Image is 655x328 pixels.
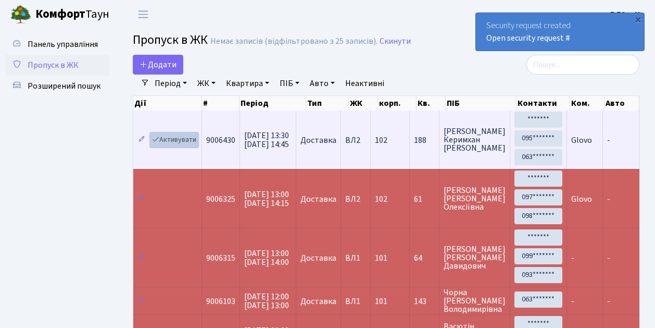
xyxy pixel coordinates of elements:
span: - [607,252,610,264]
span: 102 [375,193,387,205]
a: ВЛ2 -. К. [610,8,643,21]
a: Розширений пошук [5,76,109,96]
span: Доставка [300,195,336,203]
a: Активувати [149,132,199,148]
th: Період [240,96,306,111]
span: - [607,193,610,205]
span: 9006315 [206,252,235,264]
span: Доставка [300,297,336,306]
th: ПІБ [446,96,517,111]
b: Комфорт [35,6,85,22]
span: ВЛ2 [345,195,366,203]
span: ВЛ2 [345,136,366,144]
a: ПІБ [275,75,304,92]
span: Доставка [300,254,336,262]
th: Тип [306,96,349,111]
a: Скинути [380,37,411,46]
span: Таун [35,6,109,23]
span: Панель управління [28,39,98,50]
span: [PERSON_NAME] [PERSON_NAME] Олексіївна [444,186,506,211]
span: - [571,296,574,307]
th: корп. [378,96,416,111]
span: [DATE] 12:00 [DATE] 13:00 [244,291,289,311]
th: Контакти [517,96,570,111]
span: 9006103 [206,296,235,307]
span: 9006430 [206,135,235,146]
span: 101 [375,296,387,307]
div: × [633,14,643,25]
div: Security request created [476,13,644,51]
div: Немає записів (відфільтровано з 25 записів). [210,37,377,46]
span: - [607,135,610,146]
span: 143 [414,297,435,306]
span: 64 [414,254,435,262]
b: ВЛ2 -. К. [610,9,643,20]
th: ЖК [349,96,379,111]
span: 9006325 [206,193,235,205]
span: Доставка [300,136,336,144]
span: 102 [375,135,387,146]
a: Період [150,75,191,92]
th: Авто [604,96,639,111]
span: ВЛ1 [345,297,366,306]
span: Розширений пошук [28,80,100,92]
span: Пропуск в ЖК [28,59,79,71]
span: 188 [414,136,435,144]
span: ВЛ1 [345,254,366,262]
span: 101 [375,252,387,264]
span: [DATE] 13:30 [DATE] 14:45 [244,130,289,150]
th: Кв. [417,96,446,111]
a: ЖК [193,75,220,92]
span: [DATE] 13:00 [DATE] 14:00 [244,248,289,268]
span: [PERSON_NAME] Керимхан [PERSON_NAME] [444,127,506,152]
a: Квартира [222,75,273,92]
span: [DATE] 13:00 [DATE] 14:15 [244,189,289,209]
th: # [202,96,240,111]
span: Додати [140,59,177,70]
span: Чорна [PERSON_NAME] Володимирівна [444,288,506,313]
th: Ком. [570,96,605,111]
th: Дії [133,96,202,111]
span: - [607,296,610,307]
button: Переключити навігацію [130,6,156,23]
a: Пропуск в ЖК [5,55,109,76]
span: Пропуск в ЖК [133,31,208,49]
span: [PERSON_NAME] [PERSON_NAME] Давидович [444,245,506,270]
a: Додати [133,55,183,75]
span: 61 [414,195,435,203]
a: Авто [306,75,339,92]
input: Пошук... [526,55,639,75]
a: Неактивні [341,75,388,92]
a: Панель управління [5,34,109,55]
img: logo.png [10,4,31,25]
span: Glovo [571,193,592,205]
span: - [571,252,574,264]
a: Open security request # [486,32,570,44]
span: Glovo [571,135,592,146]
